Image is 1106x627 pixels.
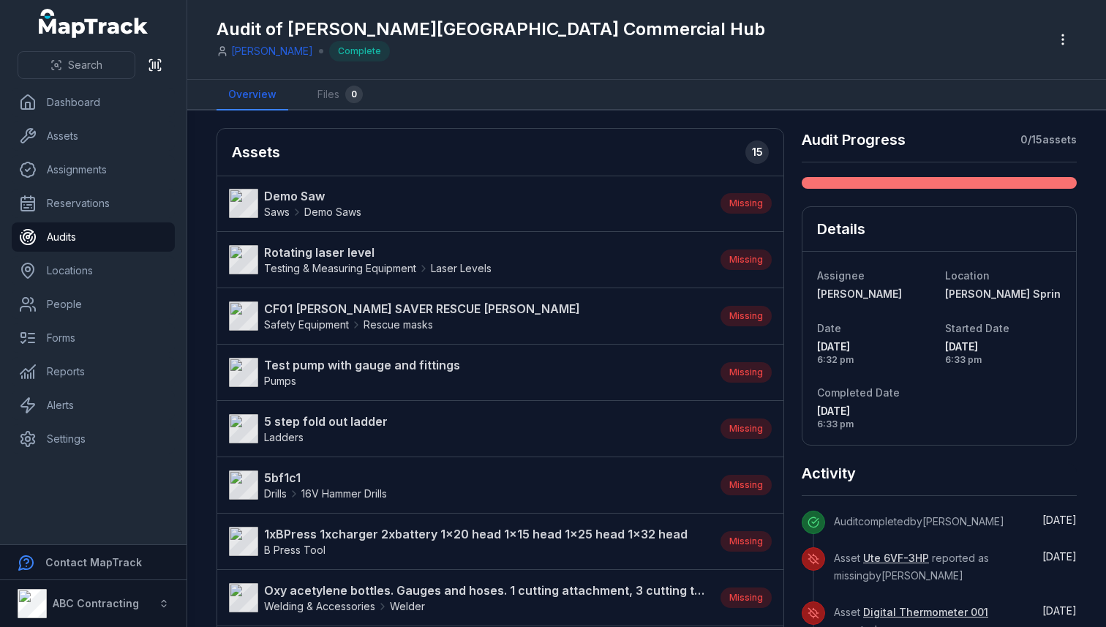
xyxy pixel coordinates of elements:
div: Missing [721,418,772,439]
a: Digital Thermometer 001 [863,605,988,620]
span: Completed Date [817,386,900,399]
div: Missing [721,531,772,552]
a: Locations [12,256,175,285]
strong: Test pump with gauge and fittings [264,356,460,374]
span: Testing & Measuring Equipment [264,261,416,276]
a: Assignments [12,155,175,184]
time: 07/09/2025, 6:33:56 pm [1042,514,1077,526]
span: 6:33 pm [945,354,1061,366]
a: [PERSON_NAME] [231,44,313,59]
div: Missing [721,362,772,383]
span: 6:33 pm [817,418,933,430]
a: Rotating laser levelTesting & Measuring EquipmentLaser Levels [229,244,706,276]
span: Audit completed by [PERSON_NAME] [834,515,1004,527]
a: 5 step fold out ladderLadders [229,413,706,445]
div: Missing [721,249,772,270]
span: Date [817,322,841,334]
span: Pumps [264,375,296,387]
span: Drills [264,487,287,501]
div: 0 [345,86,363,103]
span: Ladders [264,431,304,443]
a: MapTrack [39,9,148,38]
a: Demo SawSawsDemo Saws [229,187,706,219]
div: Missing [721,306,772,326]
a: Ute 6VF-3HP [863,551,929,566]
a: Reservations [12,189,175,218]
a: Reports [12,357,175,386]
span: [DATE] [817,404,933,418]
strong: Contact MapTrack [45,556,142,568]
time: 07/09/2025, 6:33:56 pm [1042,550,1077,563]
span: Location [945,269,990,282]
strong: Demo Saw [264,187,361,205]
span: B Press Tool [264,544,326,556]
strong: CF01 [PERSON_NAME] SAVER RESCUE [PERSON_NAME] [264,300,580,318]
h2: Assets [232,140,769,164]
a: CF01 [PERSON_NAME] SAVER RESCUE [PERSON_NAME]Safety EquipmentRescue masks [229,300,706,332]
a: Dashboard [12,88,175,117]
a: Files0 [306,80,375,110]
span: Laser Levels [431,261,492,276]
span: Started Date [945,322,1009,334]
strong: 0 / 15 assets [1020,132,1077,147]
time: 07/09/2025, 6:33:56 pm [817,404,933,430]
strong: 5bf1c1 [264,469,387,487]
strong: Oxy acetylene bottles. Gauges and hoses. 1 cutting attachment, 3 cutting tips, 3 welding tips, 1 ... [264,582,706,599]
time: 07/09/2025, 6:33:56 pm [1042,604,1077,617]
span: Welding & Accessories [264,599,375,614]
div: 15 [745,140,769,164]
a: 1xBPress 1xcharger 2xbattery 1x20 head 1x15 head 1x25 head 1x32 headB Press Tool [229,525,706,557]
span: [DATE] [945,339,1061,354]
a: 5bf1c1Drills16V Hammer Drills [229,469,706,501]
span: Assignee [817,269,865,282]
a: [PERSON_NAME] [817,287,933,301]
h2: Activity [802,463,856,484]
span: 16V Hammer Drills [301,487,387,501]
a: Test pump with gauge and fittingsPumps [229,356,706,388]
div: Complete [329,41,390,61]
h2: Details [817,219,865,239]
h2: Audit Progress [802,129,906,150]
span: Rescue masks [364,318,433,332]
a: Oxy acetylene bottles. Gauges and hoses. 1 cutting attachment, 3 cutting tips, 3 welding tips, 1 ... [229,582,706,614]
span: [DATE] [1042,550,1077,563]
span: Welder [390,599,425,614]
span: Saws [264,205,290,219]
h1: Audit of [PERSON_NAME][GEOGRAPHIC_DATA] Commercial Hub [217,18,765,41]
span: Demo Saws [304,205,361,219]
time: 07/09/2025, 6:33:29 pm [945,339,1061,366]
strong: 1xBPress 1xcharger 2xbattery 1x20 head 1x15 head 1x25 head 1x32 head [264,525,688,543]
span: [DATE] [1042,604,1077,617]
span: Safety Equipment [264,318,349,332]
strong: 5 step fold out ladder [264,413,388,430]
div: Missing [721,475,772,495]
button: Search [18,51,135,79]
span: Search [68,58,102,72]
time: 07/09/2025, 6:32:51 pm [817,339,933,366]
span: 6:32 pm [817,354,933,366]
a: Assets [12,121,175,151]
span: Asset reported as missing by [PERSON_NAME] [834,552,989,582]
a: Settings [12,424,175,454]
a: Overview [217,80,288,110]
a: Forms [12,323,175,353]
a: [PERSON_NAME] Springs Commercial Hub [945,287,1061,301]
span: [DATE] [817,339,933,354]
strong: ABC Contracting [53,597,139,609]
a: Audits [12,222,175,252]
a: Alerts [12,391,175,420]
a: People [12,290,175,319]
span: [DATE] [1042,514,1077,526]
strong: Rotating laser level [264,244,492,261]
div: Missing [721,587,772,608]
div: Missing [721,193,772,214]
